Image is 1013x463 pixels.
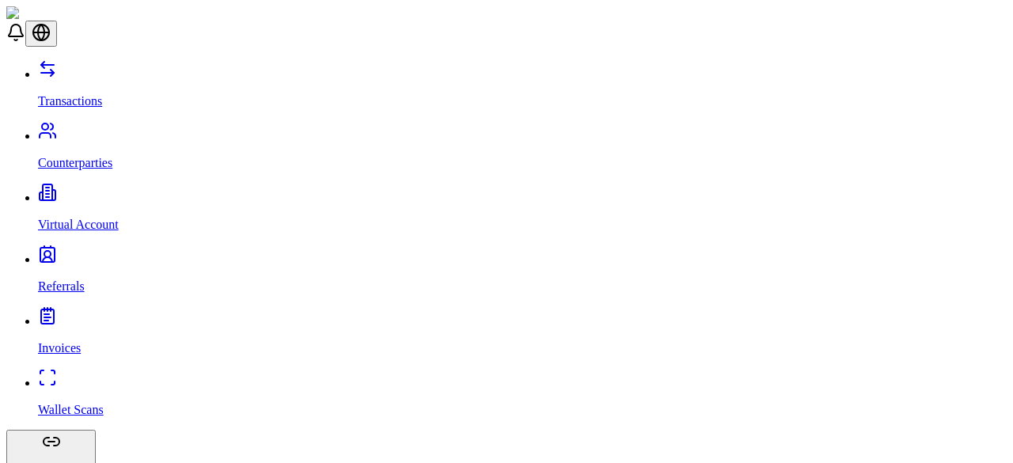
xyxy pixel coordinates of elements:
[38,218,1007,232] p: Virtual Account
[38,314,1007,355] a: Invoices
[38,67,1007,108] a: Transactions
[38,403,1007,417] p: Wallet Scans
[38,341,1007,355] p: Invoices
[38,156,1007,170] p: Counterparties
[38,279,1007,294] p: Referrals
[38,129,1007,170] a: Counterparties
[38,252,1007,294] a: Referrals
[6,6,101,21] img: ShieldPay Logo
[38,94,1007,108] p: Transactions
[38,376,1007,417] a: Wallet Scans
[38,191,1007,232] a: Virtual Account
